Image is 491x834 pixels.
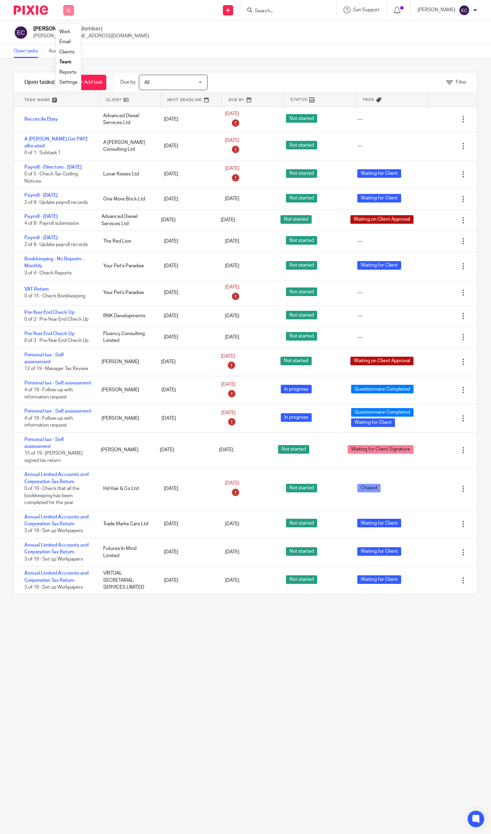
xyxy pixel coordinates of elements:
div: [DATE] [157,286,218,299]
a: Audit logs [49,45,75,58]
span: Waiting for Client Signature [348,445,414,454]
span: 3 of 19 · Set up Workpapers [24,585,83,590]
span: [DATE] [225,550,239,555]
span: [DATE] [225,138,239,143]
p: [PERSON_NAME][EMAIL_ADDRESS][DOMAIN_NAME] [33,33,149,39]
div: [DATE] [157,167,218,181]
span: Not started [286,114,317,123]
span: Status [290,97,308,102]
div: [DATE] [157,574,218,587]
div: [DATE] [157,309,218,323]
div: [PERSON_NAME] [95,412,154,425]
span: Not started [286,169,317,178]
span: Not started [286,141,317,149]
div: [DATE] [157,139,218,153]
span: Tags [363,97,374,102]
span: [DATE] [225,314,239,318]
a: Reports [59,70,76,75]
span: Chased [357,484,381,492]
div: VIRTUAL SECRETARIAL SERVICES LIMITED [96,566,157,594]
a: Annual Limited Accounts and Corporation Tax Return [24,571,88,582]
a: Annual Limited Accounts and Corporation Tax Return [24,543,88,554]
span: Waiting for Client [357,519,401,527]
span: Waiting for Client [357,169,401,178]
div: --- [357,312,362,319]
span: 0 of 2 · Pre-Year End Check Up [24,338,88,343]
a: Personal tax - Self assessment [24,437,64,449]
a: Clients [59,50,74,54]
div: --- [357,116,362,123]
span: 0 of 1 · Subtask 1 [24,150,61,155]
span: In progress [281,385,312,393]
a: + Add task [76,75,106,90]
a: Payroll - [DATE] [24,214,58,219]
a: Personal tax - Self assessment [24,353,64,364]
a: Annual Limited Accounts and Corporation Tax Return [24,472,88,484]
span: Waiting for Client [357,261,401,270]
span: In progress [281,413,312,422]
div: [PERSON_NAME] [94,443,153,457]
a: Bookkeeping - No Reports - Monthly [24,257,84,268]
div: [DATE] [157,545,218,559]
span: Filter [456,80,467,85]
span: Waiting on Client Approval [350,357,414,365]
span: Not started [286,311,317,319]
span: Not started [286,484,317,492]
div: [DATE] [153,443,212,457]
span: Not started [286,519,317,527]
div: [DATE] [157,517,218,531]
div: [DATE] [157,330,218,344]
span: (Member) [77,26,103,32]
span: 15 of 19 · [PERSON_NAME] signed tax return [24,451,83,463]
span: Waiting for Client [357,575,401,584]
div: Lunar Kisses Ltd [96,167,157,181]
span: [DATE] [225,111,239,116]
div: [DATE] [155,383,214,397]
span: Not started [286,547,317,556]
span: 2 of 8 · Update payroll records [24,243,88,247]
div: [DATE] [155,412,214,425]
div: --- [357,334,362,341]
img: Pixie [14,5,48,15]
a: Payroll - Directors - [DATE] [24,165,82,170]
img: svg%3E [14,25,28,40]
div: A [PERSON_NAME] Consulting Ltd [96,136,157,157]
a: Pre-Year End Check Up [24,331,74,336]
span: [DATE] [225,522,239,526]
div: [DATE] [157,259,218,273]
span: Not started [280,357,312,365]
span: Not started [286,236,317,245]
span: Not started [286,287,317,296]
div: Hd Hair & Co Ltd [96,482,157,495]
div: [DATE] [157,192,218,206]
input: Search [254,8,316,14]
a: Work [59,29,70,34]
div: --- [357,143,362,149]
span: (18) [53,79,63,85]
span: Not started [286,194,317,203]
span: [DATE] [225,285,239,290]
h2: [PERSON_NAME] [33,25,149,33]
a: Settings [59,80,77,85]
span: [DATE] [225,166,239,171]
div: Your Pet's Paradise [96,286,157,299]
span: Not started [280,215,312,224]
span: Not started [286,332,317,341]
span: Questionnaire Completed [351,408,414,417]
span: Not started [286,261,317,270]
a: VAT Return [24,287,49,292]
span: Not started [286,575,317,584]
div: [PERSON_NAME] [95,355,154,369]
a: Payroll - [DATE] [24,193,58,198]
span: 0 of 19 · Check that all the bookkeeping has been completed for the year [24,486,80,505]
div: --- [357,289,362,296]
a: Email [59,39,71,44]
div: --- [357,238,362,245]
span: Waiting on Client Approval [350,215,414,224]
div: Advanced Diesel Services Ltd [96,109,157,130]
div: [DATE] [157,112,218,126]
a: Pre-Year End Check Up [24,310,74,315]
div: Your Pet's Paradise [96,259,157,273]
span: 4 of 19 · Follow-up with information request [24,416,73,428]
span: 3 of 19 · Set up Workpapers [24,529,83,533]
